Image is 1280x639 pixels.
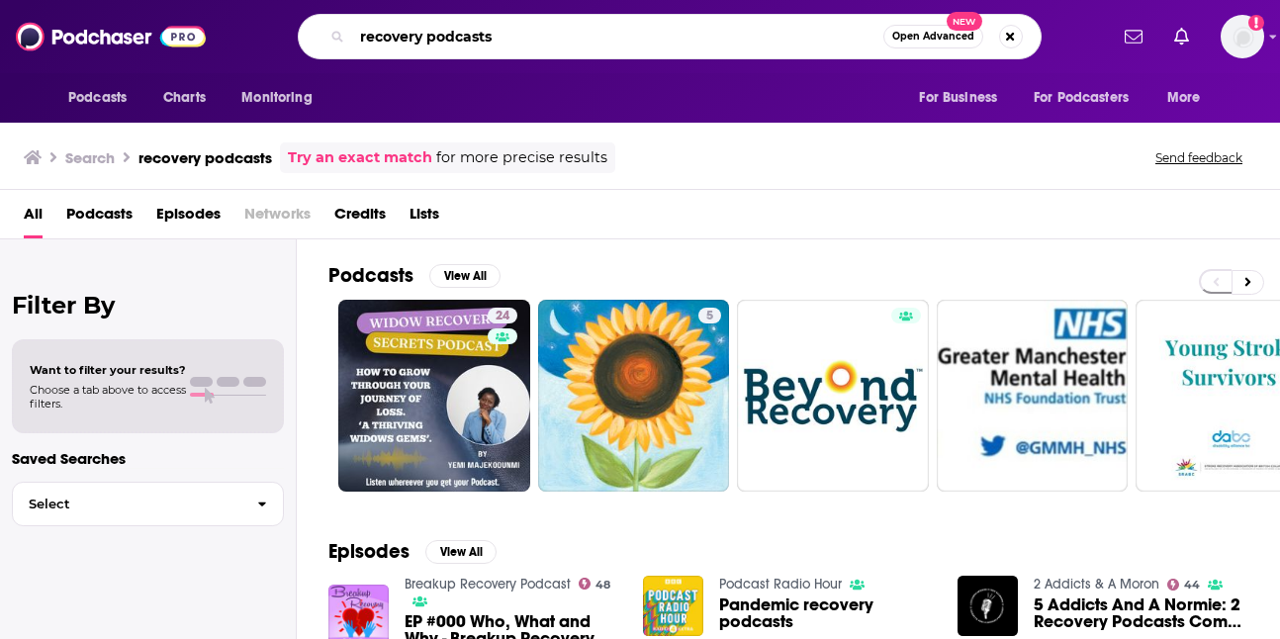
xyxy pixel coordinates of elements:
[1221,15,1264,58] img: User Profile
[1153,79,1226,117] button: open menu
[12,449,284,468] p: Saved Searches
[1248,15,1264,31] svg: Add a profile image
[719,576,842,593] a: Podcast Radio Hour
[405,576,571,593] a: Breakup Recovery Podcast
[1034,596,1248,630] a: 5 Addicts And A Normie: 2 Recovery Podcasts Come Together Against Addiction
[288,146,432,169] a: Try an exact match
[241,84,312,112] span: Monitoring
[328,539,497,564] a: EpisodesView All
[328,539,410,564] h2: Episodes
[488,308,517,323] a: 24
[13,498,241,510] span: Select
[30,363,186,377] span: Want to filter your results?
[138,148,272,167] h3: recovery podcasts
[947,12,982,31] span: New
[328,263,501,288] a: PodcastsView All
[1167,84,1201,112] span: More
[1167,579,1201,591] a: 44
[429,264,501,288] button: View All
[54,79,152,117] button: open menu
[436,146,607,169] span: for more precise results
[410,198,439,238] a: Lists
[1117,20,1150,53] a: Show notifications dropdown
[538,300,730,492] a: 5
[156,198,221,238] a: Episodes
[905,79,1022,117] button: open menu
[643,576,703,636] img: Pandemic recovery podcasts
[163,84,206,112] span: Charts
[244,198,311,238] span: Networks
[1221,15,1264,58] span: Logged in as heidi.egloff
[298,14,1042,59] div: Search podcasts, credits, & more...
[425,540,497,564] button: View All
[228,79,337,117] button: open menu
[16,18,206,55] img: Podchaser - Follow, Share and Rate Podcasts
[24,198,43,238] a: All
[1184,581,1200,590] span: 44
[338,300,530,492] a: 24
[68,84,127,112] span: Podcasts
[352,21,883,52] input: Search podcasts, credits, & more...
[579,578,611,590] a: 48
[719,596,934,630] a: Pandemic recovery podcasts
[328,263,413,288] h2: Podcasts
[706,307,713,326] span: 5
[883,25,983,48] button: Open AdvancedNew
[150,79,218,117] a: Charts
[1166,20,1197,53] a: Show notifications dropdown
[698,308,721,323] a: 5
[1221,15,1264,58] button: Show profile menu
[1034,84,1129,112] span: For Podcasters
[66,198,133,238] a: Podcasts
[1149,149,1248,166] button: Send feedback
[65,148,115,167] h3: Search
[496,307,509,326] span: 24
[12,291,284,319] h2: Filter By
[12,482,284,526] button: Select
[919,84,997,112] span: For Business
[1034,576,1159,593] a: 2 Addicts & A Moron
[1021,79,1157,117] button: open menu
[595,581,610,590] span: 48
[958,576,1018,636] img: 5 Addicts And A Normie: 2 Recovery Podcasts Come Together Against Addiction
[892,32,974,42] span: Open Advanced
[334,198,386,238] a: Credits
[30,383,186,411] span: Choose a tab above to access filters.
